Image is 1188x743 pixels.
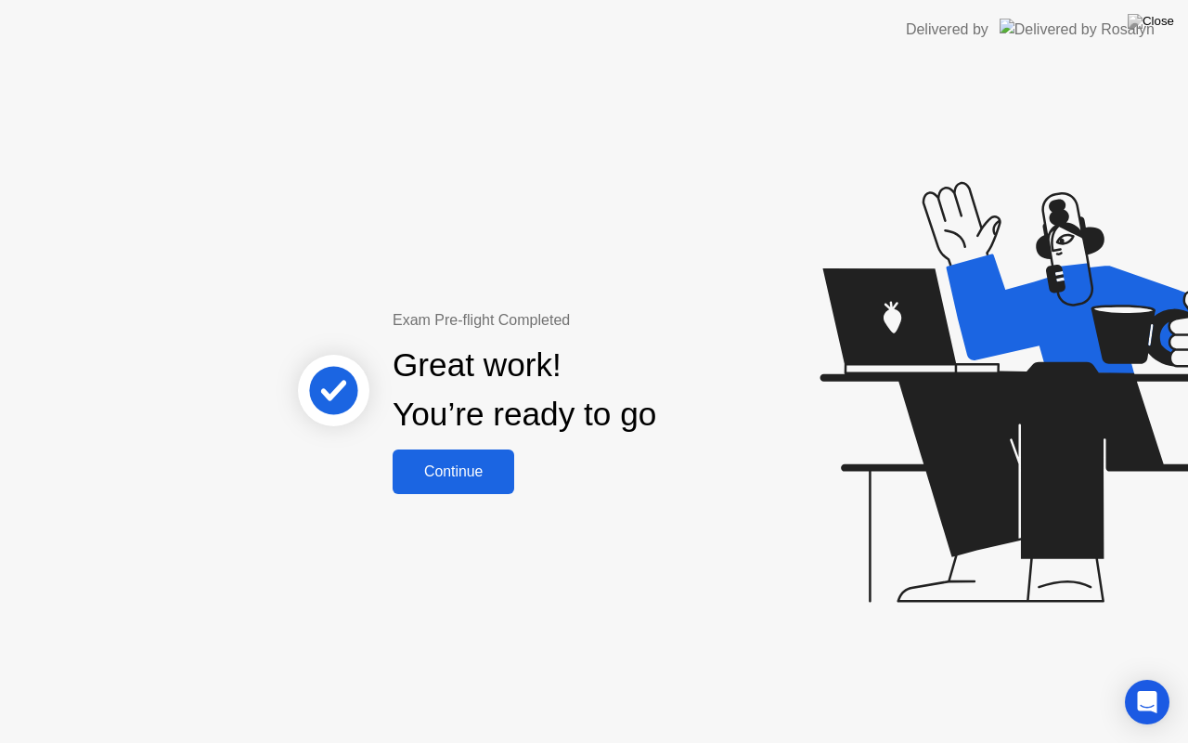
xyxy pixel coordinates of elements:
img: Delivered by Rosalyn [1000,19,1155,40]
button: Continue [393,450,514,494]
img: Close [1128,14,1174,29]
div: Open Intercom Messenger [1125,680,1169,724]
div: Exam Pre-flight Completed [393,309,776,332]
div: Delivered by [906,19,988,41]
div: Great work! You’re ready to go [393,341,656,439]
div: Continue [398,463,509,480]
